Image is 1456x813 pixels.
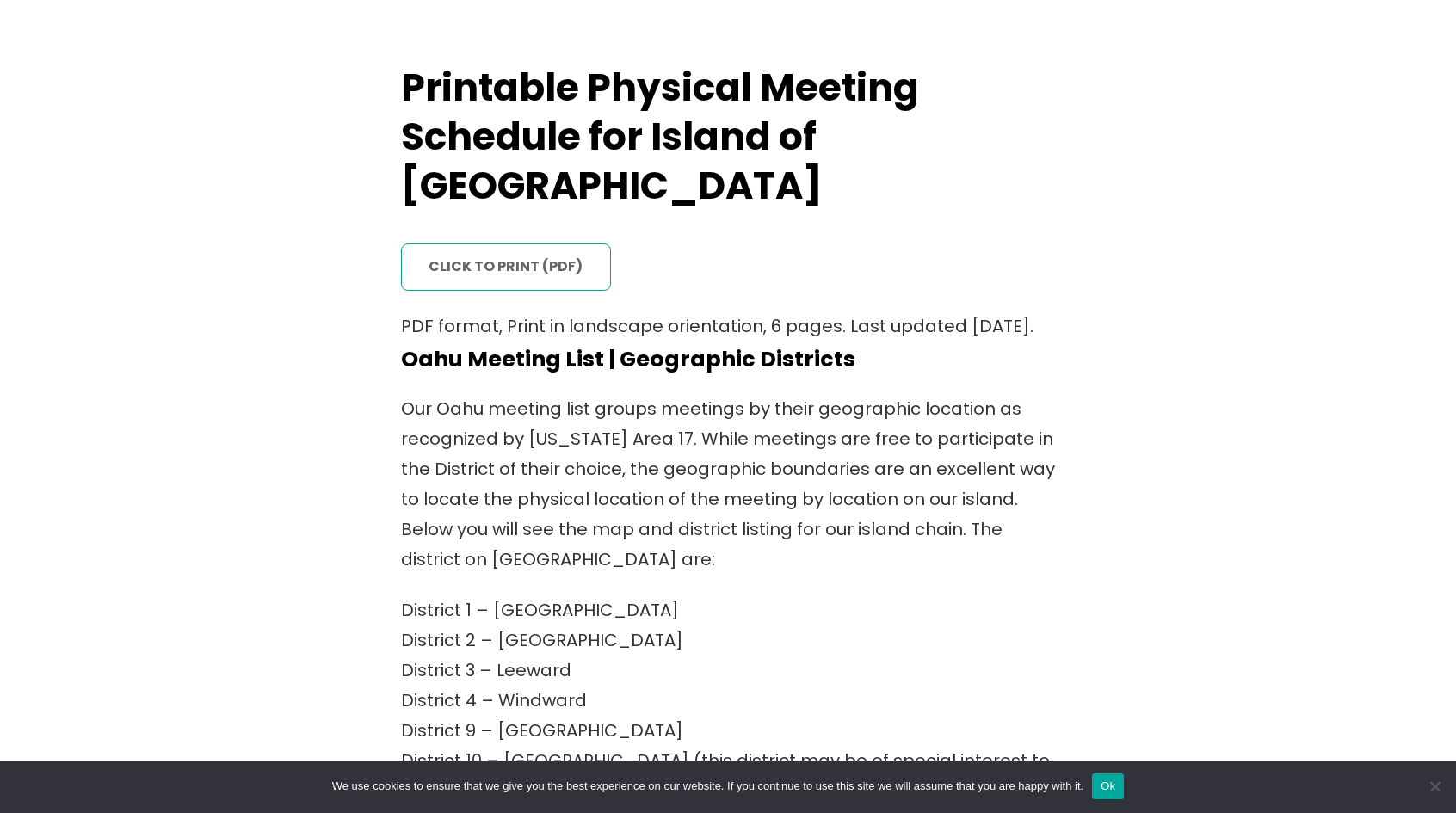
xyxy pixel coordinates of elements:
[401,243,611,291] a: click to print (PDF)
[401,394,1055,575] p: Our Oahu meeting list groups meetings by their geographic location as recognized by [US_STATE] Ar...
[401,64,1055,210] h2: Printable Physical Meeting Schedule for Island of [GEOGRAPHIC_DATA]
[1426,778,1443,795] span: No
[332,778,1083,795] span: We use cookies to ensure that we give you the best experience on our website. If you continue to ...
[1092,773,1124,799] button: Ok
[401,346,1055,373] h4: Oahu Meeting List | Geographic Districts
[401,311,1055,342] p: PDF format, Print in landscape orientation, 6 pages. Last updated [DATE].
